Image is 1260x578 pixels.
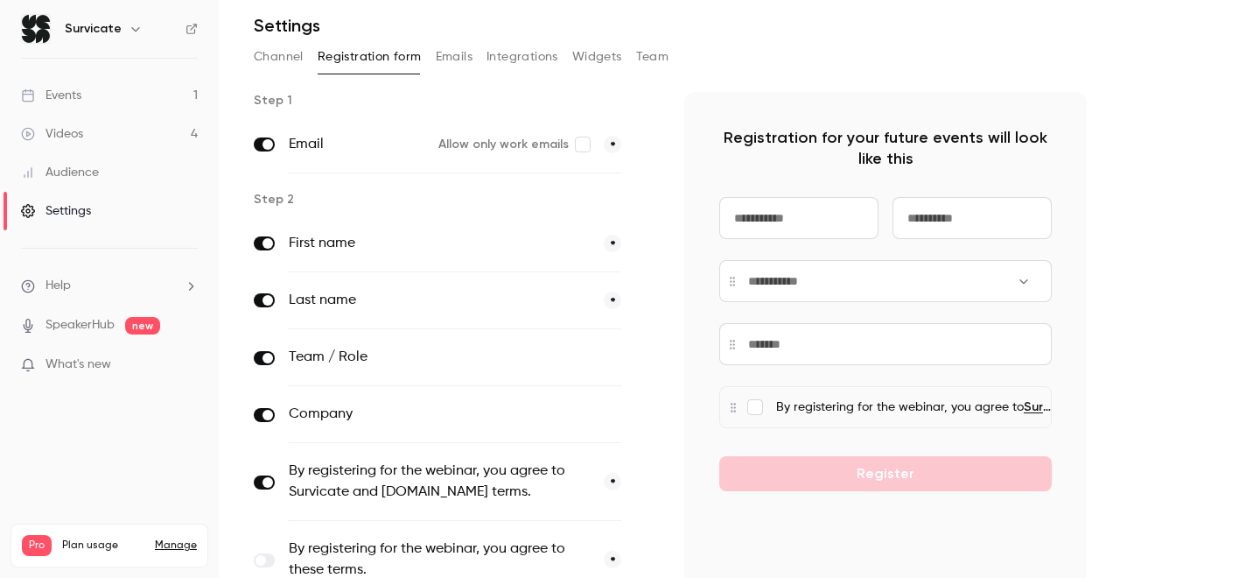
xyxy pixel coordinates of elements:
[289,461,590,503] label: By registering for the webinar, you agree to Survicate and [DOMAIN_NAME] terms.
[486,43,558,71] button: Integrations
[21,87,81,104] div: Events
[776,398,1051,417] p: By registering for the webinar, you agree to and . *
[45,316,115,335] a: SpeakerHub
[21,277,198,295] li: help-dropdown-opener
[45,277,71,295] span: Help
[289,233,590,254] label: First name
[65,20,122,38] h6: Survicate
[22,15,50,43] img: Survicate
[719,127,1052,169] p: Registration for your future events will look like this
[572,43,622,71] button: Widgets
[636,43,669,71] button: Team
[254,92,656,109] p: Step 1
[155,539,197,553] a: Manage
[21,202,91,220] div: Settings
[289,290,590,311] label: Last name
[62,539,144,553] span: Plan usage
[1024,399,1081,414] a: Survicate
[254,191,656,208] p: Step 2
[45,356,111,374] span: What's new
[125,317,160,335] span: new
[318,43,422,71] button: Registration form
[438,136,590,153] label: Allow only work emails
[177,357,198,373] iframe: Noticeable Trigger
[21,125,83,143] div: Videos
[254,15,320,36] h1: Settings
[436,43,472,71] button: Emails
[254,43,304,71] button: Channel
[289,134,424,155] label: Email
[22,535,52,556] span: Pro
[21,164,99,181] div: Audience
[289,347,549,368] label: Team / Role
[289,404,549,425] label: Company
